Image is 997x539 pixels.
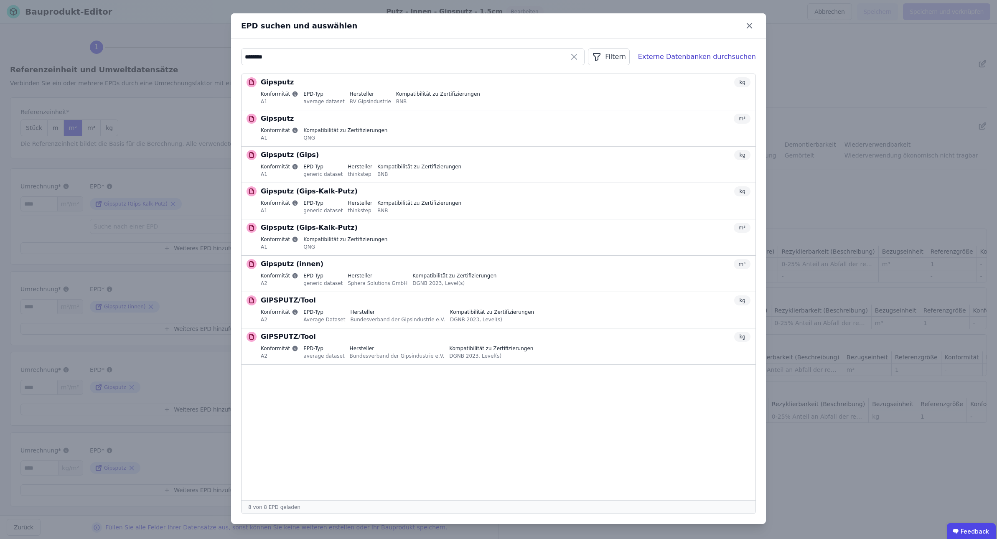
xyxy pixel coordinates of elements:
label: Konformität [261,236,298,243]
p: GIPSPUTZ/Tool [261,332,316,342]
label: Konformität [261,127,298,134]
div: kg [734,295,750,305]
label: Hersteller [350,91,391,97]
label: EPD-Typ [303,163,343,170]
div: kg [734,186,750,196]
div: A1 [261,134,298,141]
label: Kompatibilität zu Zertifizierungen [303,236,387,243]
div: BNB [377,170,461,178]
label: Konformität [261,91,298,97]
label: Konformität [261,309,298,315]
div: DGNB 2023, Level(s) [450,315,534,323]
label: Hersteller [350,309,445,315]
div: A1 [261,206,298,214]
label: Hersteller [348,200,372,206]
p: Gipsputz [261,114,294,124]
div: average dataset [303,352,344,359]
div: Bundesverband der Gipsindustrie e.V. [350,315,445,323]
div: DGNB 2023, Level(s) [412,279,496,287]
label: Kompatibilität zu Zertifizierungen [449,345,533,352]
label: Konformität [261,200,298,206]
div: Average Dataset [303,315,345,323]
label: Hersteller [350,345,445,352]
label: Kompatibilität zu Zertifizierungen [377,163,461,170]
label: Konformität [261,272,298,279]
div: A1 [261,97,298,105]
p: Gipsputz (Gips-Kalk-Putz) [261,223,358,233]
label: EPD-Typ [303,345,344,352]
div: A2 [261,279,298,287]
label: EPD-Typ [303,309,345,315]
div: A1 [261,243,298,250]
div: QNG [303,134,387,141]
label: Kompatibilität zu Zertifizierungen [377,200,461,206]
label: EPD-Typ [303,200,343,206]
div: m³ [734,114,751,124]
label: Hersteller [348,163,372,170]
div: thinkstep [348,206,372,214]
div: Sphera Solutions GmbH [348,279,407,287]
button: Filtern [588,48,629,65]
div: thinkstep [348,170,372,178]
div: Externe Datenbanken durchsuchen [638,52,756,62]
p: GIPSPUTZ/Tool [261,295,316,305]
div: BNB [396,97,480,105]
div: A2 [261,352,298,359]
div: generic dataset [303,170,343,178]
div: Bundesverband der Gipsindustrie e.V. [350,352,445,359]
div: kg [734,332,750,342]
label: Konformität [261,345,298,352]
div: average dataset [303,97,344,105]
p: Gipsputz (Gips) [261,150,319,160]
div: kg [734,150,750,160]
p: Gipsputz (innen) [261,259,323,269]
label: Kompatibilität zu Zertifizierungen [412,272,496,279]
div: BNB [377,206,461,214]
div: m³ [734,223,751,233]
div: generic dataset [303,279,343,287]
label: EPD-Typ [303,272,343,279]
p: Gipsputz [261,77,294,87]
div: BV Gipsindustrie [350,97,391,105]
label: EPD-Typ [303,91,344,97]
div: A2 [261,315,298,323]
div: A1 [261,170,298,178]
label: Hersteller [348,272,407,279]
label: Kompatibilität zu Zertifizierungen [396,91,480,97]
div: DGNB 2023, Level(s) [449,352,533,359]
div: EPD suchen und auswählen [241,20,743,32]
p: Gipsputz (Gips-Kalk-Putz) [261,186,358,196]
label: Konformität [261,163,298,170]
div: m³ [734,259,751,269]
div: 8 von 8 EPD geladen [242,500,755,514]
div: generic dataset [303,206,343,214]
div: QNG [303,243,387,250]
label: Kompatibilität zu Zertifizierungen [450,309,534,315]
div: kg [734,77,750,87]
label: Kompatibilität zu Zertifizierungen [303,127,387,134]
